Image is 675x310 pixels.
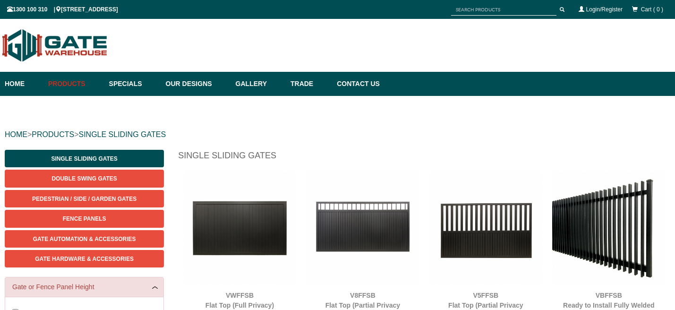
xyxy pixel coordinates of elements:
a: Our Designs [161,72,231,96]
a: Double Swing Gates [5,170,164,187]
span: Fence Panels [63,215,106,222]
span: Gate Automation & Accessories [33,236,136,242]
a: Products [43,72,104,96]
span: Double Swing Gates [51,175,117,182]
input: SEARCH PRODUCTS [451,4,556,16]
a: Pedestrian / Side / Garden Gates [5,190,164,207]
a: SINGLE SLIDING GATES [78,130,166,138]
a: Login/Register [586,6,623,13]
span: 1300 100 310 | [STREET_ADDRESS] [7,6,118,13]
a: PRODUCTS [32,130,74,138]
img: V8FFSB - Flat Top (Partial Privacy approx.85%) - Single Aluminium Driveway Gate - Single Sliding ... [306,171,419,284]
img: VBFFSB - Ready to Install Fully Welded 65x16mm Vertical Blade - Aluminium Sliding Driveway Gate -... [552,171,666,284]
a: Gate Hardware & Accessories [5,250,164,267]
a: Gallery [231,72,286,96]
a: Single Sliding Gates [5,150,164,167]
span: Gate Hardware & Accessories [35,256,134,262]
img: V5FFSB - Flat Top (Partial Privacy approx.50%) - Single Aluminium Driveway Gate - Single Sliding ... [429,171,542,284]
a: Contact Us [332,72,380,96]
span: Pedestrian / Side / Garden Gates [32,196,137,202]
h1: Single Sliding Gates [178,150,670,166]
a: Fence Panels [5,210,164,227]
a: Trade [286,72,332,96]
span: Single Sliding Gates [51,155,117,162]
a: Gate Automation & Accessories [5,230,164,248]
div: > > [5,120,670,150]
a: Specials [104,72,161,96]
a: Home [5,72,43,96]
span: Cart ( 0 ) [641,6,663,13]
img: VWFFSB - Flat Top (Full Privacy) - Single Aluminium Driveway Gate - Single Sliding Gate - Matte B... [183,171,296,284]
a: HOME [5,130,27,138]
a: Gate or Fence Panel Height [12,282,156,292]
